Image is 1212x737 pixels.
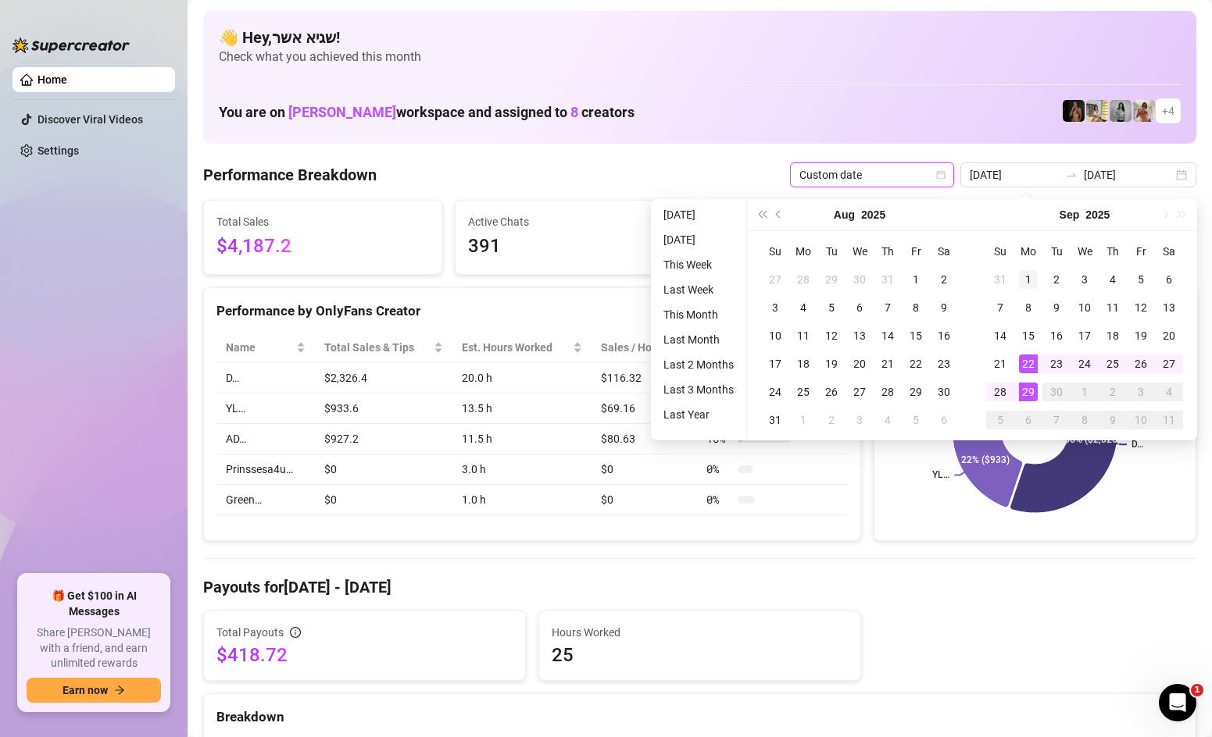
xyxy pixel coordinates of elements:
[878,298,897,317] div: 7
[1047,326,1066,345] div: 16
[935,383,953,401] div: 30
[1160,411,1178,429] div: 11
[878,354,897,373] div: 21
[822,411,841,429] div: 2
[1071,237,1099,265] th: We
[1042,406,1071,434] td: 2025-10-07
[861,199,885,230] button: Choose a year
[906,298,925,317] div: 8
[794,298,813,317] div: 4
[1042,322,1071,350] td: 2025-09-16
[930,406,958,434] td: 2025-09-06
[794,411,813,429] div: 1
[657,330,740,349] li: Last Month
[1155,350,1183,378] td: 2025-09-27
[1071,265,1099,294] td: 2025-09-03
[817,294,846,322] td: 2025-08-05
[315,363,453,393] td: $2,326.4
[932,470,949,481] text: YL…
[1042,265,1071,294] td: 2025-09-02
[930,322,958,350] td: 2025-08-16
[1075,354,1094,373] div: 24
[846,406,874,434] td: 2025-09-03
[874,350,902,378] td: 2025-08-21
[592,333,697,363] th: Sales / Hour
[986,265,1014,294] td: 2025-08-31
[1127,322,1155,350] td: 2025-09-19
[657,280,740,299] li: Last Week
[766,383,785,401] div: 24
[846,237,874,265] th: We
[874,378,902,406] td: 2025-08-28
[1042,350,1071,378] td: 2025-09-23
[935,354,953,373] div: 23
[592,424,697,454] td: $80.63
[1075,383,1094,401] div: 1
[592,454,697,485] td: $0
[216,454,315,485] td: Prinssesa4u…
[219,104,635,121] h1: You are on workspace and assigned to creators
[27,678,161,703] button: Earn nowarrow-right
[1132,411,1150,429] div: 10
[1103,354,1122,373] div: 25
[216,213,429,230] span: Total Sales
[324,339,431,356] span: Total Sales & Tips
[1099,350,1127,378] td: 2025-09-25
[219,48,1181,66] span: Check what you achieved this month
[216,301,848,322] div: Performance by OnlyFans Creator
[1160,326,1178,345] div: 20
[761,350,789,378] td: 2025-08-17
[1042,378,1071,406] td: 2025-09-30
[874,237,902,265] th: Th
[1160,383,1178,401] div: 4
[1132,326,1150,345] div: 19
[63,684,108,696] span: Earn now
[1065,169,1078,181] span: swap-right
[986,322,1014,350] td: 2025-09-14
[930,294,958,322] td: 2025-08-09
[902,322,930,350] td: 2025-08-15
[761,378,789,406] td: 2025-08-24
[114,685,125,696] span: arrow-right
[1071,294,1099,322] td: 2025-09-10
[657,355,740,374] li: Last 2 Months
[1132,383,1150,401] div: 3
[794,326,813,345] div: 11
[1160,354,1178,373] div: 27
[706,491,731,508] span: 0 %
[822,354,841,373] div: 19
[1071,406,1099,434] td: 2025-10-08
[1014,350,1042,378] td: 2025-09-22
[462,339,570,356] div: Est. Hours Worked
[288,104,396,120] span: [PERSON_NAME]
[822,298,841,317] div: 5
[38,73,67,86] a: Home
[216,643,513,668] span: $418.72
[846,294,874,322] td: 2025-08-06
[38,144,79,157] a: Settings
[1155,237,1183,265] th: Sa
[1132,270,1150,289] div: 5
[902,378,930,406] td: 2025-08-29
[1103,326,1122,345] div: 18
[986,294,1014,322] td: 2025-09-07
[902,406,930,434] td: 2025-09-05
[846,350,874,378] td: 2025-08-20
[315,424,453,454] td: $927.2
[1110,100,1132,122] img: A
[1084,166,1173,183] input: End date
[1127,350,1155,378] td: 2025-09-26
[817,265,846,294] td: 2025-07-29
[991,354,1010,373] div: 21
[706,461,731,478] span: 0 %
[1099,265,1127,294] td: 2025-09-04
[1132,298,1150,317] div: 12
[936,170,946,180] span: calendar
[874,322,902,350] td: 2025-08-14
[203,576,1196,598] h4: Payouts for [DATE] - [DATE]
[799,163,945,187] span: Custom date
[1014,378,1042,406] td: 2025-09-29
[1019,411,1038,429] div: 6
[601,339,675,356] span: Sales / Hour
[874,294,902,322] td: 2025-08-07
